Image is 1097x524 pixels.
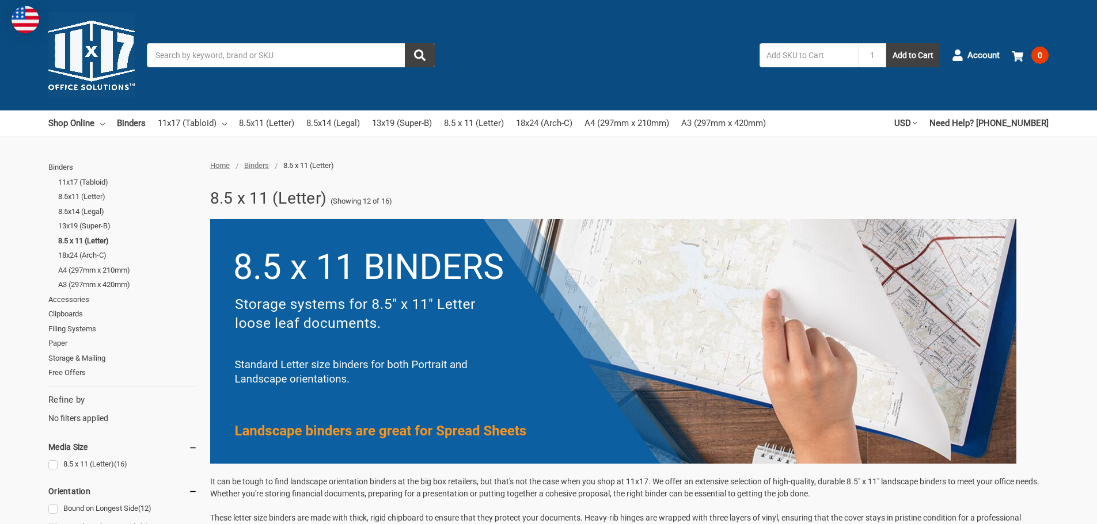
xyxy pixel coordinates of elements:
a: Filing Systems [48,322,198,336]
h1: 8.5 x 11 (Letter) [210,183,327,213]
a: 8.5x14 (Legal) [306,110,360,136]
a: 8.5x11 (Letter) [239,110,294,136]
a: Binders [48,160,198,175]
a: Paper [48,336,198,351]
a: 8.5x14 (Legal) [58,204,198,219]
input: Search by keyword, brand or SKU [147,43,435,67]
img: 3.png [210,219,1016,464]
div: No filters applied [48,393,198,424]
a: A4 (297mm x 210mm) [584,110,669,136]
a: 8.5 x 11 (Letter) [48,457,198,472]
a: A3 (297mm x 420mm) [58,277,198,292]
a: Accessories [48,292,198,307]
a: Clipboards [48,307,198,322]
img: 11x17.com [48,12,135,98]
a: Shop Online [48,110,105,136]
a: 13x19 (Super-B) [372,110,432,136]
button: Add to Cart [886,43,940,67]
a: Binders [244,161,269,170]
a: A3 (297mm x 420mm) [681,110,766,136]
a: 8.5x11 (Letter) [58,189,198,204]
a: 11x17 (Tabloid) [58,175,198,190]
a: A4 (297mm x 210mm) [58,263,198,278]
h5: Media Size [48,440,198,454]
span: 8.5 x 11 (Letter) [283,161,334,170]
a: USD [894,110,917,136]
span: (Showing 12 of 16) [331,196,392,207]
h5: Refine by [48,393,198,407]
input: Add SKU to Cart [760,43,859,67]
a: 8.5 x 11 (Letter) [444,110,504,136]
h5: Orientation [48,484,198,498]
a: Account [952,40,1000,70]
span: (16) [114,460,127,468]
a: Need Help? [PHONE_NUMBER] [929,110,1049,136]
a: Storage & Mailing [48,351,198,366]
a: Binders [117,110,146,136]
img: duty and tax information for United States [12,6,39,33]
span: (12) [138,504,151,512]
a: 0 [1012,40,1049,70]
a: 8.5 x 11 (Letter) [58,234,198,248]
span: 0 [1031,47,1049,64]
a: 18x24 (Arch-C) [516,110,572,136]
a: Free Offers [48,365,198,380]
a: Bound on Longest Side [48,501,198,517]
a: 13x19 (Super-B) [58,219,198,234]
a: 11x17 (Tabloid) [158,110,227,136]
a: Home [210,161,230,170]
a: 18x24 (Arch-C) [58,248,198,263]
span: Account [967,49,1000,62]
